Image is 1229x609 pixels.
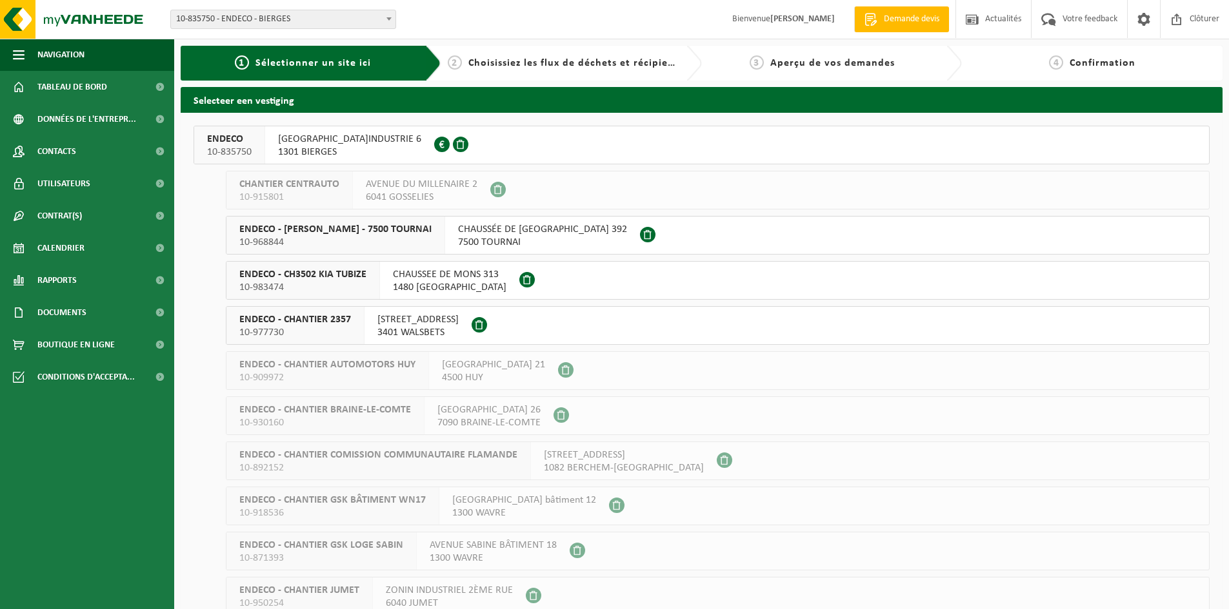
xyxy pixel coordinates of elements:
[437,403,541,416] span: [GEOGRAPHIC_DATA] 26
[239,178,339,191] span: CHANTIER CENTRAUTO
[458,236,627,249] span: 7500 TOURNAI
[386,584,513,597] span: ZONIN INDUSTRIEL 2ÈME RUE
[239,223,432,236] span: ENDECO - [PERSON_NAME] - 7500 TOURNAI
[544,449,704,461] span: [STREET_ADDRESS]
[278,133,421,146] span: [GEOGRAPHIC_DATA]INDUSTRIE 6
[430,552,557,565] span: 1300 WAVRE
[37,232,85,264] span: Calendrier
[239,552,403,565] span: 10-871393
[442,358,545,371] span: [GEOGRAPHIC_DATA] 21
[393,268,506,281] span: CHAUSSEE DE MONS 313
[207,133,252,146] span: ENDECO
[239,313,351,326] span: ENDECO - CHANTIER 2357
[448,55,462,70] span: 2
[239,326,351,339] span: 10-977730
[393,281,506,294] span: 1480 [GEOGRAPHIC_DATA]
[452,494,596,507] span: [GEOGRAPHIC_DATA] bâtiment 12
[239,371,415,384] span: 10-909972
[239,403,411,416] span: ENDECO - CHANTIER BRAINE-LE-COMTE
[170,10,396,29] span: 10-835750 - ENDECO - BIERGES
[278,146,421,159] span: 1301 BIERGES
[366,191,477,204] span: 6041 GOSSELIES
[239,281,366,294] span: 10-983474
[750,55,764,70] span: 3
[37,329,115,361] span: Boutique en ligne
[452,507,596,519] span: 1300 WAVRE
[37,103,136,135] span: Données de l'entrepr...
[468,58,683,68] span: Choisissiez les flux de déchets et récipients
[437,416,541,429] span: 7090 BRAINE-LE-COMTE
[239,191,339,204] span: 10-915801
[239,449,517,461] span: ENDECO - CHANTIER COMISSION COMMUNAUTAIRE FLAMANDE
[37,39,85,71] span: Navigation
[881,13,943,26] span: Demande devis
[37,135,76,168] span: Contacts
[366,178,477,191] span: AVENUE DU MILLENAIRE 2
[37,296,86,329] span: Documents
[430,539,557,552] span: AVENUE SABINE BÂTIMENT 18
[239,584,359,597] span: ENDECO - CHANTIER JUMET
[181,87,1223,112] h2: Selecteer een vestiging
[1049,55,1063,70] span: 4
[207,146,252,159] span: 10-835750
[239,268,366,281] span: ENDECO - CH3502 KIA TUBIZE
[37,168,90,200] span: Utilisateurs
[255,58,371,68] span: Sélectionner un site ici
[239,494,426,507] span: ENDECO - CHANTIER GSK BÂTIMENT WN17
[544,461,704,474] span: 1082 BERCHEM-[GEOGRAPHIC_DATA]
[235,55,249,70] span: 1
[239,236,432,249] span: 10-968844
[37,71,107,103] span: Tableau de bord
[37,361,135,393] span: Conditions d'accepta...
[171,10,395,28] span: 10-835750 - ENDECO - BIERGES
[37,264,77,296] span: Rapports
[226,306,1210,345] button: ENDECO - CHANTIER 2357 10-977730 [STREET_ADDRESS]3401 WALSBETS
[239,539,403,552] span: ENDECO - CHANTIER GSK LOGE SABIN
[226,216,1210,255] button: ENDECO - [PERSON_NAME] - 7500 TOURNAI 10-968844 CHAUSSÉE DE [GEOGRAPHIC_DATA] 3927500 TOURNAI
[770,58,895,68] span: Aperçu de vos demandes
[239,461,517,474] span: 10-892152
[854,6,949,32] a: Demande devis
[442,371,545,384] span: 4500 HUY
[239,358,415,371] span: ENDECO - CHANTIER AUTOMOTORS HUY
[377,326,459,339] span: 3401 WALSBETS
[37,200,82,232] span: Contrat(s)
[1070,58,1135,68] span: Confirmation
[239,507,426,519] span: 10-918536
[239,416,411,429] span: 10-930160
[458,223,627,236] span: CHAUSSÉE DE [GEOGRAPHIC_DATA] 392
[770,14,835,24] strong: [PERSON_NAME]
[194,126,1210,164] button: ENDECO 10-835750 [GEOGRAPHIC_DATA]INDUSTRIE 61301 BIERGES
[226,261,1210,300] button: ENDECO - CH3502 KIA TUBIZE 10-983474 CHAUSSEE DE MONS 3131480 [GEOGRAPHIC_DATA]
[377,313,459,326] span: [STREET_ADDRESS]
